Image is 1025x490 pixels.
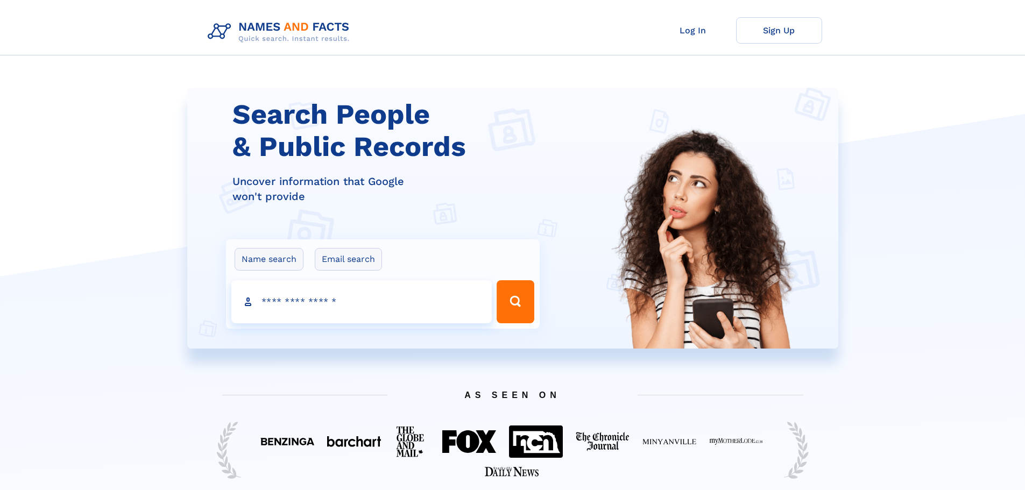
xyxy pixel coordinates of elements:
[231,280,492,323] input: search input
[736,17,822,44] a: Sign Up
[235,248,303,271] label: Name search
[485,467,539,477] img: Featured on Starkville Daily News
[232,98,547,163] h1: Search People & Public Records
[642,438,696,445] img: Featured on Minyanville
[604,126,803,402] img: Search People and Public records
[394,424,429,459] img: Featured on The Globe And Mail
[509,425,563,457] img: Featured on NCN
[327,436,381,446] img: Featured on BarChart
[260,438,314,445] img: Featured on Benzinga
[442,430,496,453] img: Featured on FOX 40
[315,248,382,271] label: Email search
[497,280,534,323] button: Search Button
[650,17,736,44] a: Log In
[709,438,763,445] img: Featured on My Mother Lode
[232,174,547,204] div: Uncover information that Google won't provide
[203,17,358,46] img: Logo Names and Facts
[206,377,819,413] span: AS SEEN ON
[576,432,630,451] img: Featured on The Chronicle Journal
